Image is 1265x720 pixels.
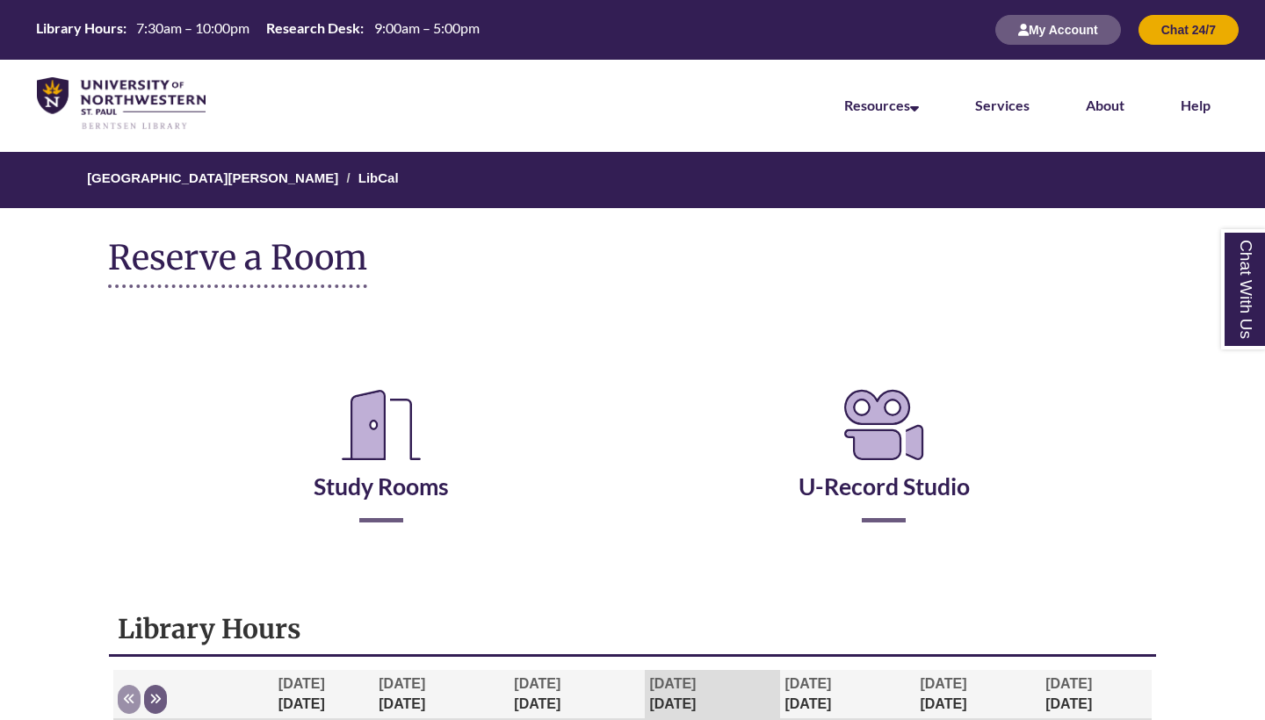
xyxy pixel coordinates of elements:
[374,19,480,36] span: 9:00am – 5:00pm
[108,332,1157,574] div: Reserve a Room
[514,676,560,691] span: [DATE]
[780,670,915,720] th: [DATE]
[358,170,399,185] a: LibCal
[29,18,129,38] th: Library Hours:
[29,18,486,41] a: Hours Today
[920,676,966,691] span: [DATE]
[274,670,374,720] th: [DATE]
[799,428,970,500] a: U-Record Studio
[1138,22,1239,37] a: Chat 24/7
[37,77,206,131] img: UNWSP Library Logo
[649,676,696,691] span: [DATE]
[1086,97,1124,113] a: About
[29,18,486,40] table: Hours Today
[645,670,780,720] th: [DATE]
[1045,676,1092,691] span: [DATE]
[118,612,1147,645] h1: Library Hours
[784,676,831,691] span: [DATE]
[844,97,919,113] a: Resources
[144,685,167,714] button: Next week
[995,15,1121,45] button: My Account
[278,676,325,691] span: [DATE]
[118,685,141,714] button: Previous week
[1138,15,1239,45] button: Chat 24/7
[1181,97,1211,113] a: Help
[87,170,338,185] a: [GEOGRAPHIC_DATA][PERSON_NAME]
[259,18,366,38] th: Research Desk:
[314,428,449,500] a: Study Rooms
[374,670,510,720] th: [DATE]
[510,670,645,720] th: [DATE]
[108,239,367,288] h1: Reserve a Room
[995,22,1121,37] a: My Account
[108,152,1157,208] nav: Breadcrumb
[915,670,1041,720] th: [DATE]
[379,676,425,691] span: [DATE]
[1041,670,1152,720] th: [DATE]
[975,97,1030,113] a: Services
[136,19,249,36] span: 7:30am – 10:00pm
